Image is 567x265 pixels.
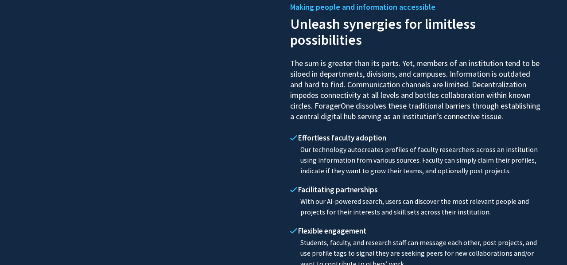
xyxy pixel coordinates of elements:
h4: Flexible engagement [290,226,543,235]
p: Our technology autocreates profiles of faculty researchers across an institution using informatio... [290,144,543,176]
h2: Unleash synergies for limitless possibilities [290,14,543,48]
h4: Facilitating partnerships [290,185,543,194]
p: With our AI-powered search, users can discover the most relevant people and projects for their in... [290,196,543,218]
h5: Making people and information accessible [290,0,543,14]
p: The sum is greater than its parts. Yet, members of an institution tend to be siloed in department... [290,50,543,122]
iframe: Chat [7,225,38,258]
h4: Effortless faculty adoption [290,133,543,142]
